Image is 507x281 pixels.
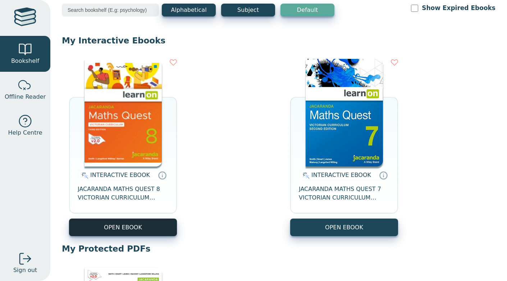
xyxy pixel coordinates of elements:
[62,35,495,46] p: My Interactive Ebooks
[90,172,150,178] span: INTERACTIVE EBOOK
[162,4,216,17] button: Alphabetical
[280,4,334,17] button: Default
[379,171,388,179] a: Interactive eBooks are accessed online via the publisher’s portal. They contain interactive resou...
[79,171,88,180] img: interactive.svg
[301,171,310,180] img: interactive.svg
[5,93,46,101] span: Offline Reader
[84,59,162,167] img: c004558a-e884-43ec-b87a-da9408141e80.jpg
[299,185,389,202] span: JACARANDA MATHS QUEST 7 VICTORIAN CURRICULUM LEARNON EBOOK 2E
[306,59,383,167] img: a4525bca-3e9b-eb11-a9a2-0272d098c78b.jpg
[311,172,371,178] span: INTERACTIVE EBOOK
[62,243,495,254] p: My Protected PDFs
[290,219,398,236] button: OPEN EBOOK
[78,185,168,202] span: JACARANDA MATHS QUEST 8 VICTORIAN CURRICULUM LEARNON EBOOK 3E
[62,4,159,17] input: Search bookshelf (E.g: psychology)
[69,219,177,236] button: OPEN EBOOK
[11,57,39,65] span: Bookshelf
[221,4,275,17] button: Subject
[8,128,42,137] span: Help Centre
[422,4,495,13] label: Show Expired Ebooks
[158,171,166,179] a: Interactive eBooks are accessed online via the publisher’s portal. They contain interactive resou...
[13,266,37,275] span: Sign out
